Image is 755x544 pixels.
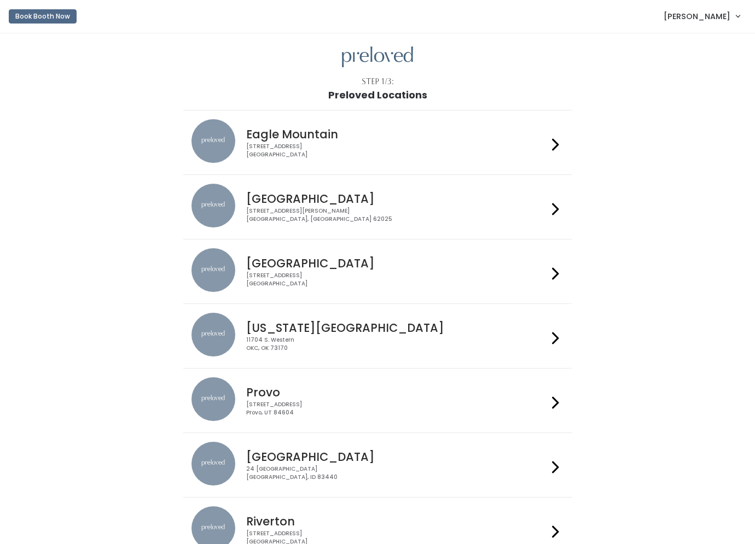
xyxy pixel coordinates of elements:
[246,336,547,352] div: 11704 S. Western OKC, OK 73170
[9,9,77,24] button: Book Booth Now
[191,248,563,295] a: preloved location [GEOGRAPHIC_DATA] [STREET_ADDRESS][GEOGRAPHIC_DATA]
[246,143,547,159] div: [STREET_ADDRESS] [GEOGRAPHIC_DATA]
[362,76,394,87] div: Step 1/3:
[246,207,547,223] div: [STREET_ADDRESS][PERSON_NAME] [GEOGRAPHIC_DATA], [GEOGRAPHIC_DATA] 62025
[246,465,547,481] div: 24 [GEOGRAPHIC_DATA] [GEOGRAPHIC_DATA], ID 83440
[246,321,547,334] h4: [US_STATE][GEOGRAPHIC_DATA]
[191,248,235,292] img: preloved location
[9,4,77,28] a: Book Booth Now
[191,119,235,163] img: preloved location
[191,184,235,227] img: preloved location
[342,46,413,68] img: preloved logo
[191,442,563,488] a: preloved location [GEOGRAPHIC_DATA] 24 [GEOGRAPHIC_DATA][GEOGRAPHIC_DATA], ID 83440
[653,4,751,28] a: [PERSON_NAME]
[246,451,547,463] h4: [GEOGRAPHIC_DATA]
[328,90,427,101] h1: Preloved Locations
[246,192,547,205] h4: [GEOGRAPHIC_DATA]
[191,313,563,359] a: preloved location [US_STATE][GEOGRAPHIC_DATA] 11704 S. WesternOKC, OK 73170
[191,377,563,424] a: preloved location Provo [STREET_ADDRESS]Provo, UT 84604
[664,10,730,22] span: [PERSON_NAME]
[191,119,563,166] a: preloved location Eagle Mountain [STREET_ADDRESS][GEOGRAPHIC_DATA]
[191,442,235,485] img: preloved location
[246,515,547,528] h4: Riverton
[246,272,547,288] div: [STREET_ADDRESS] [GEOGRAPHIC_DATA]
[246,401,547,417] div: [STREET_ADDRESS] Provo, UT 84604
[191,313,235,356] img: preloved location
[246,386,547,399] h4: Provo
[246,257,547,270] h4: [GEOGRAPHIC_DATA]
[191,377,235,421] img: preloved location
[191,184,563,230] a: preloved location [GEOGRAPHIC_DATA] [STREET_ADDRESS][PERSON_NAME][GEOGRAPHIC_DATA], [GEOGRAPHIC_D...
[246,128,547,141] h4: Eagle Mountain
